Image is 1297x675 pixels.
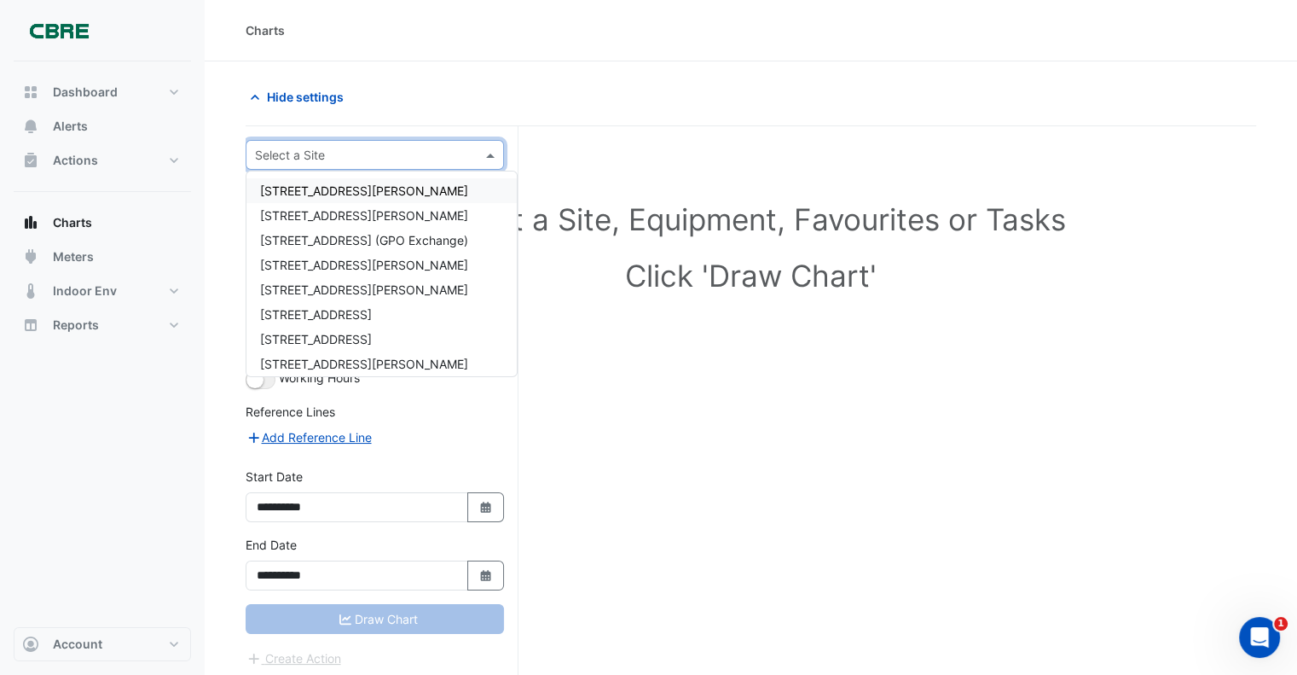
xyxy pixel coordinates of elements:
span: Dashboard [53,84,118,101]
span: 1 [1274,617,1288,631]
button: Reports [14,308,191,342]
button: Alerts [14,109,191,143]
span: Alerts [53,118,88,135]
span: [STREET_ADDRESS][PERSON_NAME] [260,183,468,198]
span: [STREET_ADDRESS][PERSON_NAME] [260,208,468,223]
span: Account [53,636,102,653]
app-escalated-ticket-create-button: Please correct errors first [246,649,342,664]
div: Options List [246,172,517,376]
button: Meters [14,240,191,274]
span: [STREET_ADDRESS] (GPO Exchange) [260,233,468,247]
app-icon: Meters [22,248,39,265]
span: [STREET_ADDRESS] [260,332,372,346]
app-icon: Dashboard [22,84,39,101]
app-icon: Alerts [22,118,39,135]
app-icon: Charts [22,214,39,231]
span: [STREET_ADDRESS] [260,307,372,322]
h1: Click 'Draw Chart' [283,258,1219,294]
span: [STREET_ADDRESS][PERSON_NAME] [260,258,468,272]
span: [STREET_ADDRESS][PERSON_NAME] [260,282,468,297]
span: Actions [53,152,98,169]
fa-icon: Select Date [478,500,494,515]
button: Charts [14,206,191,240]
span: Working Hours [279,370,360,385]
span: Reports [53,317,99,334]
iframe: Intercom live chat [1239,617,1280,658]
button: Hide settings [246,82,355,112]
app-icon: Actions [22,152,39,169]
div: Charts [246,21,285,39]
button: Indoor Env [14,274,191,308]
label: End Date [246,536,297,554]
span: Meters [53,248,94,265]
app-icon: Reports [22,317,39,334]
span: Indoor Env [53,282,117,300]
span: [STREET_ADDRESS][PERSON_NAME] [260,357,468,371]
span: Charts [53,214,92,231]
app-icon: Indoor Env [22,282,39,300]
img: Company Logo [20,14,97,48]
button: Actions [14,143,191,177]
h1: Select a Site, Equipment, Favourites or Tasks [283,201,1219,237]
span: Hide settings [267,88,344,106]
button: Add Reference Line [246,428,373,447]
label: Reference Lines [246,403,335,421]
button: Account [14,627,191,661]
fa-icon: Select Date [478,568,494,583]
label: Start Date [246,468,303,486]
button: Dashboard [14,75,191,109]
